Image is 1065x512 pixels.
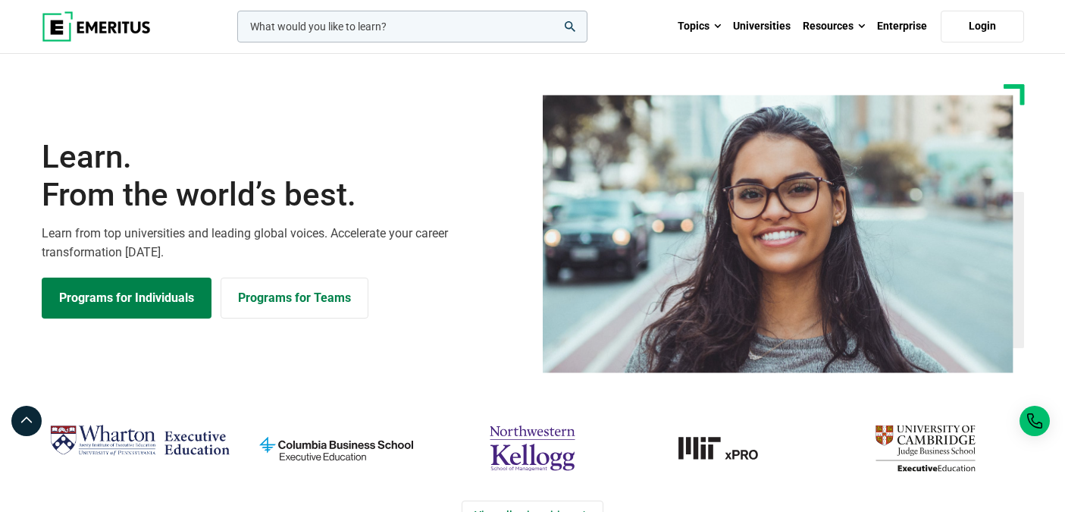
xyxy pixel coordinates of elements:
img: Learn from the world's best [543,95,1013,373]
img: cambridge-judge-business-school [835,419,1016,478]
span: From the world’s best. [42,176,524,214]
a: MIT-xPRO [638,419,819,478]
p: Learn from top universities and leading global voices. Accelerate your career transformation [DATE]. [42,224,524,262]
input: woocommerce-product-search-field-0 [237,11,587,42]
a: Explore for Business [221,278,368,319]
a: Explore Programs [42,278,211,319]
img: columbia-business-school [246,419,427,478]
img: northwestern-kellogg [442,419,623,478]
img: MIT xPRO [638,419,819,478]
a: Login [941,11,1024,42]
img: Wharton Executive Education [49,419,230,463]
h1: Learn. [42,138,524,215]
